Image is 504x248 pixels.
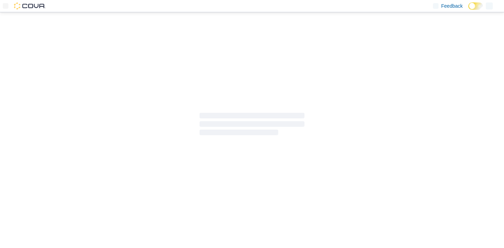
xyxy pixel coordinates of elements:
[199,114,304,137] span: Loading
[441,2,463,9] span: Feedback
[468,2,483,10] input: Dark Mode
[14,2,45,9] img: Cova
